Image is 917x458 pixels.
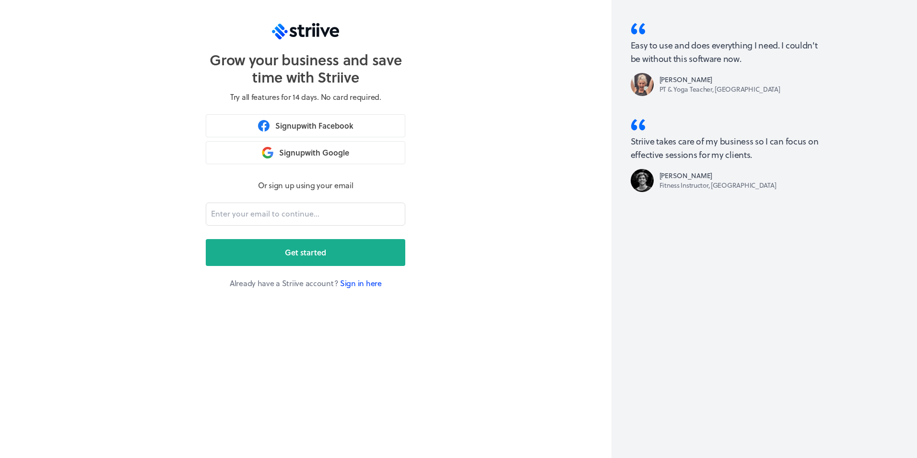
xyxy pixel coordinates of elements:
img: James - Fitness Instructor, Melbourne [631,169,654,192]
p: Striive takes care of my business so I can focus on effective sessions for my clients. [631,134,823,161]
img: logo-trans.svg [272,23,339,39]
h1: Grow your business and save time with Striive [206,51,405,85]
span: Get started [285,247,326,258]
div: [PERSON_NAME] [659,171,776,181]
div: [PERSON_NAME] [659,75,780,84]
div: Fitness Instructor, [GEOGRAPHIC_DATA] [659,181,776,190]
div: PT & Yoga Teacher, [GEOGRAPHIC_DATA] [659,84,780,94]
p: Or sign up using your email [206,180,405,191]
button: Signupwith Google [206,141,405,164]
p: Already have a Striive account? [206,277,405,289]
button: Signupwith Facebook [206,114,405,137]
input: Enter your email to continue... [206,203,405,226]
button: Get started [206,239,405,266]
p: Easy to use and does everything I need. I couldn't be without this software now. [631,38,823,65]
p: Try all features for 14 days. No card required. [230,91,381,103]
img: Alex - PT & Yoga Teacher, Boston [631,73,654,96]
a: Sign in here [340,277,382,289]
